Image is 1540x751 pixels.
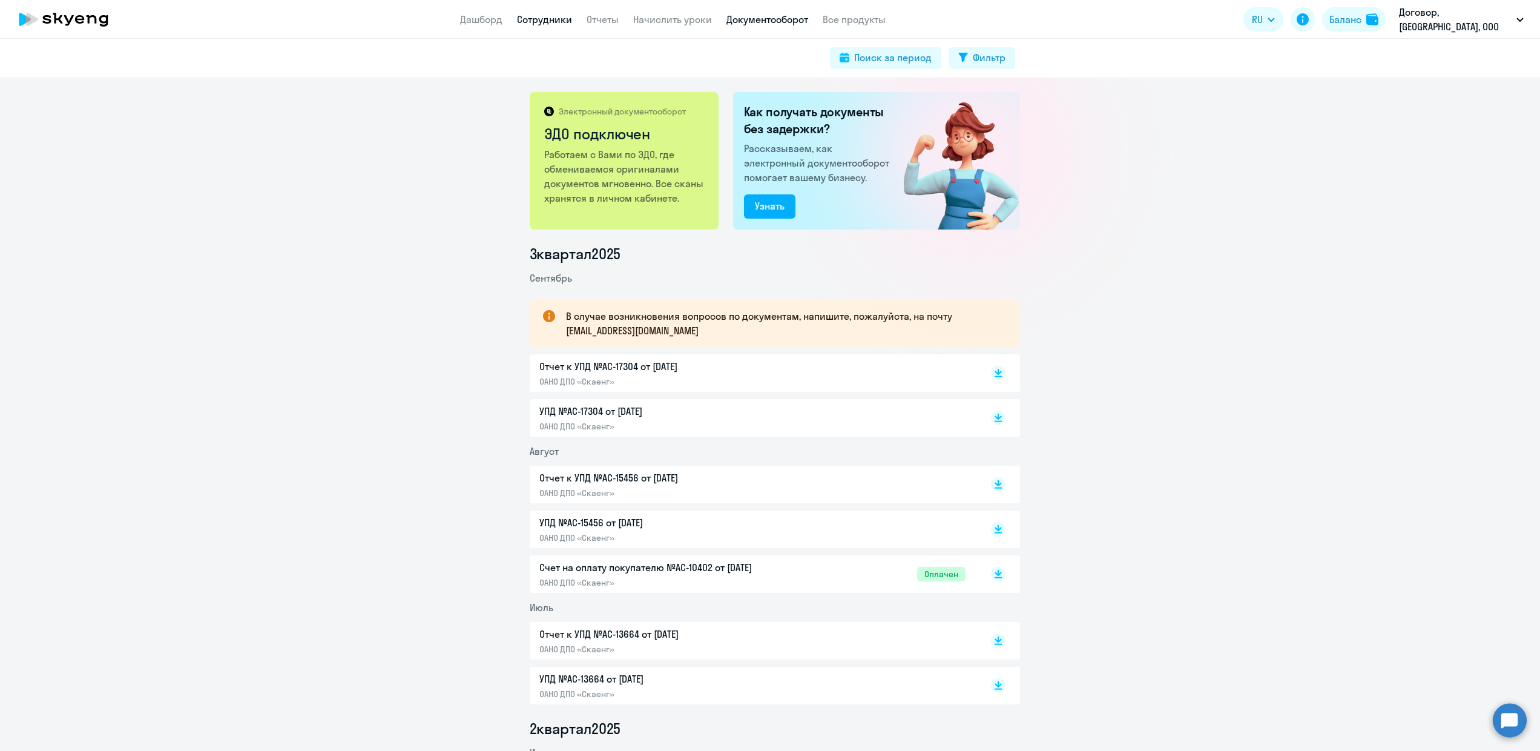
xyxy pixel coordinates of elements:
a: Отчеты [587,13,619,25]
li: 3 квартал 2025 [530,244,1020,263]
p: ОАНО ДПО «Скаенг» [539,421,794,432]
p: Договор, [GEOGRAPHIC_DATA], ООО [1399,5,1512,34]
span: Сентябрь [530,272,572,284]
button: Балансbalance [1322,7,1386,31]
a: Документооборот [726,13,808,25]
a: УПД №AC-17304 от [DATE]ОАНО ДПО «Скаенг» [539,404,966,432]
p: Отчет к УПД №AC-15456 от [DATE] [539,471,794,485]
p: УПД №AC-17304 от [DATE] [539,404,794,419]
button: Поиск за период [830,47,941,69]
p: ОАНО ДПО «Скаенг» [539,488,794,498]
a: Сотрудники [517,13,572,25]
a: УПД №AC-13664 от [DATE]ОАНО ДПО «Скаенг» [539,672,966,700]
p: ОАНО ДПО «Скаенг» [539,376,794,387]
button: RU [1243,7,1283,31]
a: Начислить уроки [633,13,712,25]
div: Узнать [755,199,785,213]
h2: ЭДО подключен [544,124,706,144]
span: Август [530,445,559,457]
p: Электронный документооборот [559,106,686,117]
li: 2 квартал 2025 [530,719,1020,738]
p: Рассказываем, как электронный документооборот помогает вашему бизнесу. [744,141,894,185]
a: Счет на оплату покупателю №AC-10402 от [DATE]ОАНО ДПО «Скаенг»Оплачен [539,560,966,588]
p: УПД №AC-13664 от [DATE] [539,672,794,686]
p: Отчет к УПД №AC-17304 от [DATE] [539,359,794,374]
a: УПД №AC-15456 от [DATE]ОАНО ДПО «Скаенг» [539,515,966,543]
button: Договор, [GEOGRAPHIC_DATA], ООО [1393,5,1530,34]
p: ОАНО ДПО «Скаенг» [539,577,794,588]
p: ОАНО ДПО «Скаенг» [539,689,794,700]
a: Отчет к УПД №AC-13664 от [DATE]ОАНО ДПО «Скаенг» [539,627,966,655]
span: Июль [530,601,553,614]
div: Фильтр [973,50,1005,65]
a: Отчет к УПД №AC-15456 от [DATE]ОАНО ДПО «Скаенг» [539,471,966,498]
a: Отчет к УПД №AC-17304 от [DATE]ОАНО ДПО «Скаенг» [539,359,966,387]
p: Счет на оплату покупателю №AC-10402 от [DATE] [539,560,794,575]
a: Все продукты [823,13,886,25]
p: Отчет к УПД №AC-13664 от [DATE] [539,627,794,641]
a: Дашборд [460,13,502,25]
p: ОАНО ДПО «Скаенг» [539,644,794,655]
p: ОАНО ДПО «Скаенг» [539,532,794,543]
div: Баланс [1329,12,1361,27]
img: connected [884,92,1020,230]
button: Узнать [744,194,795,219]
p: Работаем с Вами по ЭДО, где обмениваемся оригиналами документов мгновенно. Все сканы хранятся в л... [544,147,706,205]
p: УПД №AC-15456 от [DATE] [539,515,794,530]
p: В случае возникновения вопросов по документам, напишите, пожалуйста, на почту [EMAIL_ADDRESS][DOM... [566,309,998,338]
div: Поиск за период [854,50,932,65]
h2: Как получать документы без задержки? [744,104,894,137]
span: RU [1252,12,1263,27]
img: balance [1366,13,1378,25]
button: Фильтр [949,47,1015,69]
span: Оплачен [917,567,966,581]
